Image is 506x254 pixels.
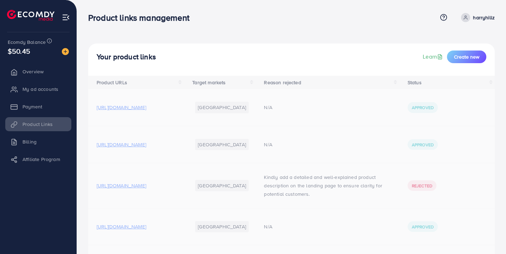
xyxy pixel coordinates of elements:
img: image [62,48,69,55]
p: harryhillz [473,13,495,22]
a: Learn [423,53,444,61]
button: Create new [447,51,486,63]
h3: Product links management [88,13,195,23]
h4: Your product links [97,53,156,61]
img: menu [62,13,70,21]
span: Ecomdy Balance [8,39,46,46]
span: Create new [454,53,479,60]
span: $50.45 [8,46,30,56]
img: logo [7,10,54,21]
a: harryhillz [458,13,495,22]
